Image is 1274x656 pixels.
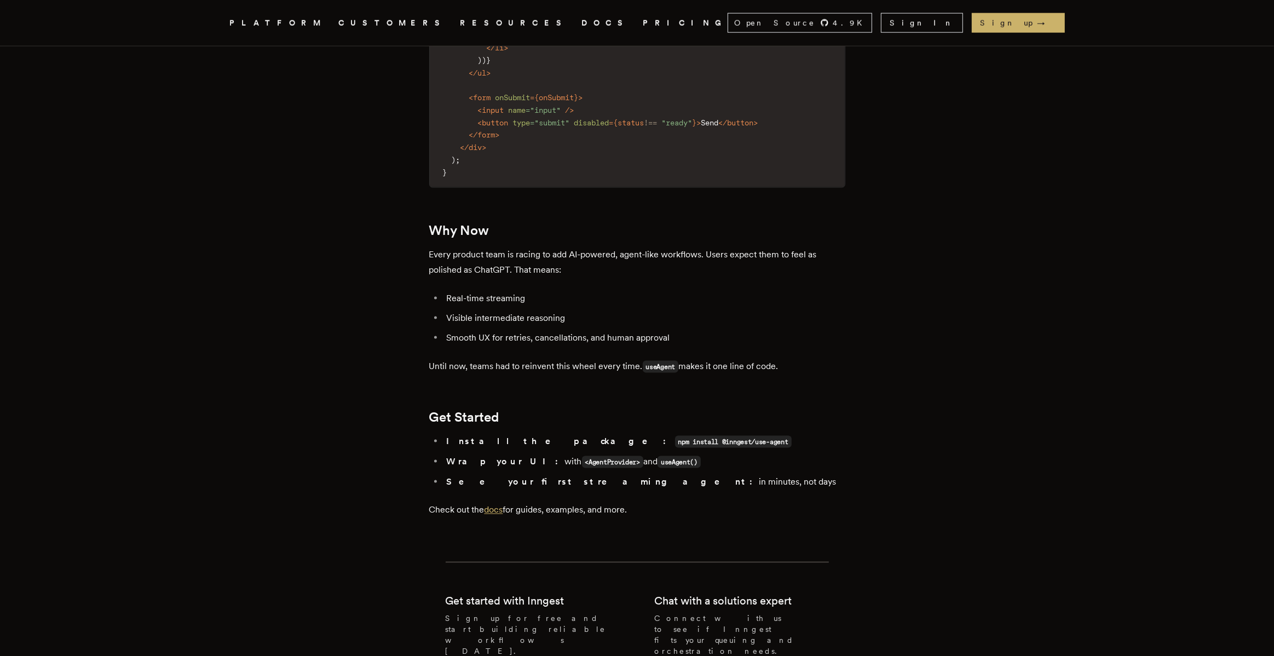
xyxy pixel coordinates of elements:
[447,456,565,467] strong: Wrap your UI:
[487,43,495,52] span: </
[531,106,535,114] span: "
[482,56,487,65] span: )
[443,330,845,346] li: Smooth UX for retries, cancellations, and human approval
[452,156,456,164] span: )
[662,118,693,127] span: "ready"
[513,118,531,127] span: type
[443,474,845,490] li: in minutes, not days
[643,16,728,30] a: PRICING
[754,118,758,127] span: >
[574,93,579,102] span: }
[456,156,460,164] span: ;
[728,118,754,127] span: button
[539,118,566,127] span: submit
[579,93,583,102] span: >
[478,106,482,114] span: <
[701,118,719,127] span: Send
[881,13,963,33] a: Sign In
[675,436,792,448] code: npm install @inngest/use-agent
[478,118,482,127] span: <
[566,118,570,127] span: "
[474,93,491,102] span: form
[582,456,644,468] code: <AgentProvider>
[487,56,491,65] span: }
[447,476,759,487] strong: See your first streaming agent:
[446,594,564,609] h2: Get started with Inngest
[460,143,469,152] span: </
[482,143,487,152] span: >
[478,130,495,139] span: form
[429,503,845,518] p: Check out the for guides, examples, and more.
[443,454,845,470] li: with and
[972,13,1065,33] a: Sign up
[429,359,845,375] p: Until now, teams had to reinvent this wheel every time. makes it one line of code.
[482,118,509,127] span: button
[557,106,561,114] span: "
[429,410,845,425] h2: Get Started
[833,18,869,28] span: 4.9 K
[582,16,630,30] a: DOCS
[531,118,535,127] span: =
[487,68,491,77] span: >
[429,247,845,278] p: Every product team is racing to add AI-powered, agent-like workflows. Users expect them to feel a...
[658,456,701,468] code: useAgent()
[469,130,478,139] span: </
[644,118,658,127] span: !==
[478,56,482,65] span: )
[539,93,574,102] span: onSubmit
[509,106,526,114] span: name
[697,118,701,127] span: >
[469,68,478,77] span: </
[535,93,539,102] span: {
[504,43,509,52] span: >
[339,16,447,30] a: CUSTOMERS
[566,106,574,114] span: />
[469,143,482,152] span: div
[574,118,609,127] span: disabled
[609,118,614,127] span: =
[429,223,845,238] h2: Why Now
[535,118,539,127] span: "
[495,93,531,102] span: onSubmit
[443,291,845,306] li: Real-time streaming
[443,168,447,177] span: }
[460,16,569,30] button: RESOURCES
[535,106,557,114] span: input
[643,361,679,373] code: useAgent
[531,93,535,102] span: =
[230,16,326,30] button: PLATFORM
[719,118,728,127] span: </
[614,118,618,127] span: {
[1037,18,1056,28] span: →
[443,310,845,326] li: Visible intermediate reasoning
[495,130,500,139] span: >
[478,68,487,77] span: ul
[655,594,792,609] h2: Chat with a solutions expert
[447,436,673,446] strong: Install the package:
[526,106,531,114] span: =
[495,43,504,52] span: li
[693,118,697,127] span: }
[482,106,504,114] span: input
[469,93,474,102] span: <
[735,18,816,28] span: Open Source
[485,505,503,515] a: docs
[618,118,644,127] span: status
